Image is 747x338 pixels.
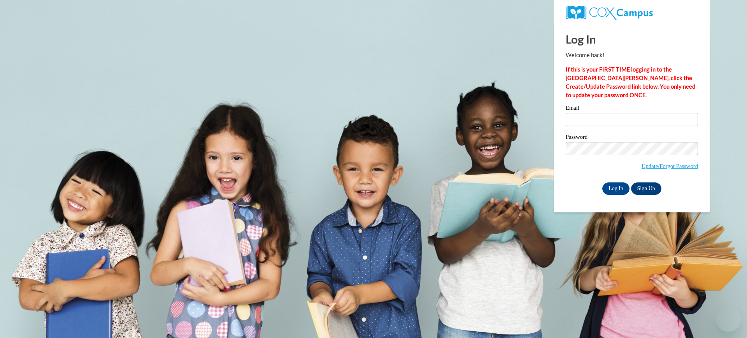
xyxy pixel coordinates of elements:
a: Update/Forgot Password [642,163,698,169]
p: Welcome back! [566,51,698,60]
h1: Log In [566,31,698,47]
a: Sign Up [631,182,661,195]
strong: If this is your FIRST TIME logging in to the [GEOGRAPHIC_DATA][PERSON_NAME], click the Create/Upd... [566,66,695,98]
input: Log In [602,182,630,195]
a: COX Campus [566,6,698,20]
img: COX Campus [566,6,653,20]
iframe: Button to launch messaging window [716,307,741,332]
label: Password [566,134,698,142]
label: Email [566,105,698,113]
